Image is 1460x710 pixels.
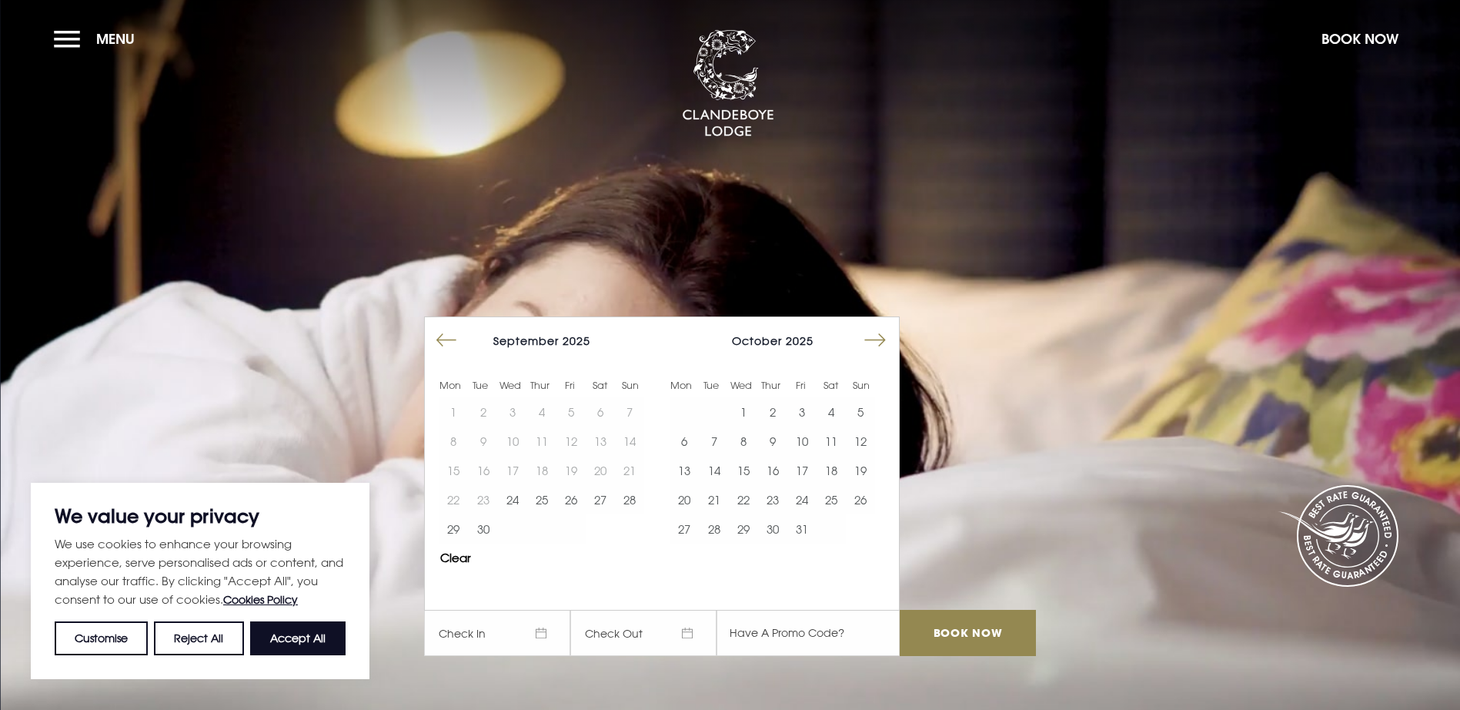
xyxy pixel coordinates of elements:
button: 12 [846,427,875,456]
button: 22 [729,485,758,514]
p: We value your privacy [55,507,346,525]
button: 25 [817,485,846,514]
button: 9 [758,427,787,456]
button: Customise [55,621,148,655]
td: Choose Sunday, October 5, 2025 as your start date. [846,397,875,427]
td: Choose Monday, October 20, 2025 as your start date. [670,485,699,514]
td: Choose Thursday, September 25, 2025 as your start date. [527,485,556,514]
span: 2025 [563,334,590,347]
span: October [732,334,782,347]
p: We use cookies to enhance your browsing experience, serve personalised ads or content, and analys... [55,534,346,609]
button: 28 [699,514,728,544]
input: Book Now [900,610,1035,656]
td: Choose Saturday, September 27, 2025 as your start date. [586,485,615,514]
span: September [493,334,559,347]
button: 26 [846,485,875,514]
td: Choose Wednesday, October 15, 2025 as your start date. [729,456,758,485]
td: Choose Sunday, October 12, 2025 as your start date. [846,427,875,456]
button: 14 [699,456,728,485]
td: Choose Sunday, October 26, 2025 as your start date. [846,485,875,514]
button: 23 [758,485,787,514]
td: Choose Thursday, October 23, 2025 as your start date. [758,485,787,514]
td: Choose Tuesday, October 28, 2025 as your start date. [699,514,728,544]
button: 6 [670,427,699,456]
td: Choose Friday, October 3, 2025 as your start date. [787,397,817,427]
div: We value your privacy [31,483,369,679]
span: Check Out [570,610,717,656]
button: 27 [670,514,699,544]
button: 25 [527,485,556,514]
button: 16 [758,456,787,485]
button: 21 [699,485,728,514]
button: 31 [787,514,817,544]
button: 24 [498,485,527,514]
td: Choose Thursday, October 30, 2025 as your start date. [758,514,787,544]
button: 10 [787,427,817,456]
button: 26 [556,485,586,514]
td: Choose Tuesday, October 7, 2025 as your start date. [699,427,728,456]
td: Choose Wednesday, October 1, 2025 as your start date. [729,397,758,427]
button: Book Now [1314,22,1406,55]
td: Choose Sunday, October 19, 2025 as your start date. [846,456,875,485]
td: Choose Tuesday, October 21, 2025 as your start date. [699,485,728,514]
td: Choose Wednesday, October 8, 2025 as your start date. [729,427,758,456]
td: Choose Friday, October 31, 2025 as your start date. [787,514,817,544]
td: Choose Wednesday, October 22, 2025 as your start date. [729,485,758,514]
td: Choose Wednesday, October 29, 2025 as your start date. [729,514,758,544]
button: 5 [846,397,875,427]
button: 29 [439,514,468,544]
td: Choose Thursday, October 16, 2025 as your start date. [758,456,787,485]
button: 30 [468,514,497,544]
a: Cookies Policy [223,593,298,606]
button: 27 [586,485,615,514]
input: Have A Promo Code? [717,610,900,656]
button: Clear [440,552,471,564]
button: 24 [787,485,817,514]
button: Reject All [154,621,243,655]
button: 29 [729,514,758,544]
td: Choose Monday, October 13, 2025 as your start date. [670,456,699,485]
td: Choose Tuesday, October 14, 2025 as your start date. [699,456,728,485]
td: Choose Monday, September 29, 2025 as your start date. [439,514,468,544]
td: Choose Friday, September 26, 2025 as your start date. [556,485,586,514]
td: Choose Friday, October 17, 2025 as your start date. [787,456,817,485]
button: Accept All [250,621,346,655]
span: Menu [96,30,135,48]
button: 20 [670,485,699,514]
button: 13 [670,456,699,485]
td: Choose Monday, October 6, 2025 as your start date. [670,427,699,456]
td: Choose Tuesday, September 30, 2025 as your start date. [468,514,497,544]
button: 7 [699,427,728,456]
td: Choose Friday, October 24, 2025 as your start date. [787,485,817,514]
button: 30 [758,514,787,544]
td: Choose Thursday, October 9, 2025 as your start date. [758,427,787,456]
button: Move backward to switch to the previous month. [432,326,461,355]
td: Choose Monday, October 27, 2025 as your start date. [670,514,699,544]
button: 3 [787,397,817,427]
button: 2 [758,397,787,427]
td: Choose Wednesday, September 24, 2025 as your start date. [498,485,527,514]
span: Check In [424,610,570,656]
button: 18 [817,456,846,485]
button: 8 [729,427,758,456]
td: Choose Sunday, September 28, 2025 as your start date. [615,485,644,514]
span: 2025 [786,334,814,347]
button: 1 [729,397,758,427]
button: 4 [817,397,846,427]
button: 19 [846,456,875,485]
button: 11 [817,427,846,456]
button: 15 [729,456,758,485]
td: Choose Thursday, October 2, 2025 as your start date. [758,397,787,427]
img: Clandeboye Lodge [682,30,774,138]
button: Menu [54,22,142,55]
td: Choose Friday, October 10, 2025 as your start date. [787,427,817,456]
td: Choose Saturday, October 18, 2025 as your start date. [817,456,846,485]
td: Choose Saturday, October 11, 2025 as your start date. [817,427,846,456]
td: Choose Saturday, October 25, 2025 as your start date. [817,485,846,514]
td: Choose Saturday, October 4, 2025 as your start date. [817,397,846,427]
button: 17 [787,456,817,485]
button: 28 [615,485,644,514]
button: Move forward to switch to the next month. [860,326,890,355]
